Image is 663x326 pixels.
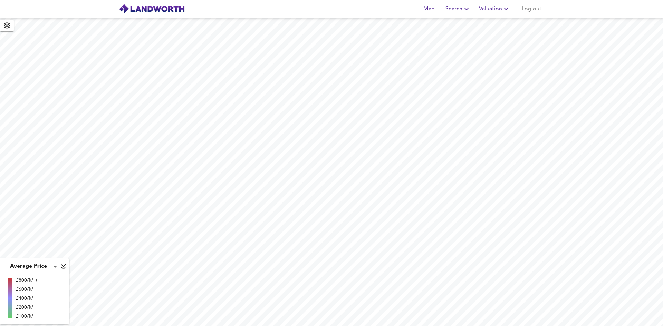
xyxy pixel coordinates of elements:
button: Map [418,2,440,16]
span: Search [445,4,471,14]
button: Log out [519,2,544,16]
span: Log out [522,4,541,14]
div: Average Price [6,261,59,272]
span: Map [421,4,437,14]
div: £200/ft² [16,304,38,311]
div: £400/ft² [16,295,38,302]
button: Valuation [476,2,513,16]
button: Search [443,2,473,16]
div: £800/ft² + [16,277,38,284]
img: logo [119,4,185,14]
span: Valuation [479,4,510,14]
div: £100/ft² [16,313,38,320]
div: £600/ft² [16,286,38,293]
